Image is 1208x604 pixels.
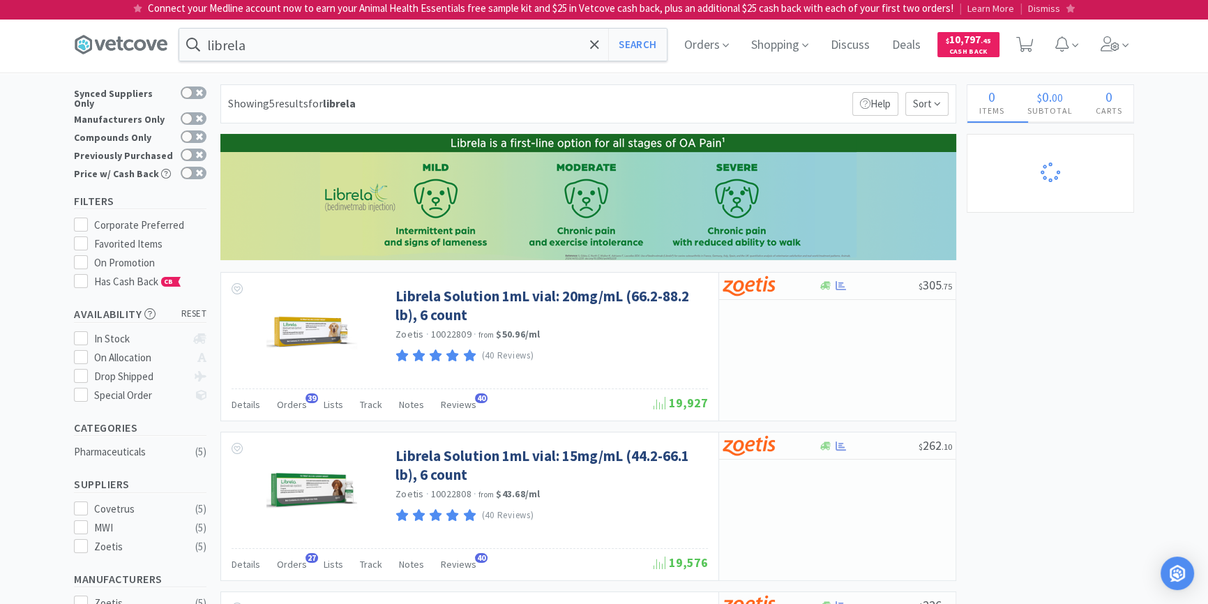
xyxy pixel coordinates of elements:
[360,558,382,571] span: Track
[919,437,952,453] span: 262
[475,393,488,403] span: 40
[94,538,181,555] div: Zoetis
[482,508,534,523] p: (40 Reviews)
[305,393,318,403] span: 39
[94,368,187,385] div: Drop Shipped
[825,39,875,52] a: Discuss
[266,446,357,537] img: 92340af0d9db4d839b6a917c01c4fc05_402335.jpeg
[1105,88,1112,105] span: 0
[723,275,775,296] img: a673e5ab4e5e497494167fe422e9a3ab.png
[74,476,206,492] h5: Suppliers
[232,558,260,571] span: Details
[474,488,476,500] span: ·
[441,558,476,571] span: Reviews
[967,2,1014,15] span: Learn More
[946,36,949,45] span: $
[1016,90,1084,104] div: .
[179,29,667,61] input: Search by item, sku, manufacturer, ingredient, size...
[74,112,174,124] div: Manufacturers Only
[162,278,176,286] span: CB
[482,349,534,363] p: (40 Reviews)
[1016,104,1084,117] h4: Subtotal
[324,558,343,571] span: Lists
[723,435,775,456] img: a673e5ab4e5e497494167fe422e9a3ab.png
[942,281,952,292] span: . 75
[886,39,926,52] a: Deals
[195,520,206,536] div: ( 5 )
[277,398,307,411] span: Orders
[1028,2,1060,15] span: Dismiss
[228,95,356,113] div: Showing 5 results
[478,330,494,340] span: from
[94,520,181,536] div: MWI
[1052,91,1063,105] span: 00
[94,349,187,366] div: On Allocation
[395,328,424,340] a: Zoetis
[74,193,206,209] h5: Filters
[74,306,206,322] h5: Availability
[94,331,187,347] div: In Stock
[324,398,343,411] span: Lists
[266,287,357,377] img: c1cc9729fb4c4a9c852b825ad24a1e71_402333.jpeg
[232,398,260,411] span: Details
[886,17,926,73] span: Deals
[94,255,207,271] div: On Promotion
[825,17,875,73] span: Discuss
[1037,91,1042,105] span: $
[395,287,704,325] a: Librela Solution 1mL vial: 20mg/mL (66.2-88.2 lb), 6 count
[277,558,307,571] span: Orders
[1161,557,1194,590] div: Open Intercom Messenger
[94,217,207,234] div: Corporate Preferred
[360,398,382,411] span: Track
[746,17,814,73] span: Shopping
[74,420,206,436] h5: Categories
[946,33,991,46] span: 10,797
[654,395,708,411] span: 19,927
[181,307,207,322] span: reset
[1084,104,1133,117] h4: Carts
[94,501,181,518] div: Covetrus
[496,328,540,340] strong: $50.96 / ml
[74,86,174,108] div: Synced Suppliers Only
[395,446,704,485] a: Librela Solution 1mL vial: 15mg/mL (44.2-66.1 lb), 6 count
[74,130,174,142] div: Compounds Only
[431,328,471,340] span: 10022809
[74,167,174,179] div: Price w/ Cash Back
[74,444,187,460] div: Pharmaceuticals
[946,48,991,57] span: Cash Back
[305,553,318,563] span: 27
[679,17,734,73] span: Orders
[967,104,1016,117] h4: Items
[94,387,187,404] div: Special Order
[441,398,476,411] span: Reviews
[220,134,956,260] img: 28d5721e991f4e7681d39ebf9d88a781.png
[959,1,962,15] span: |
[308,96,356,110] span: for
[905,92,949,116] span: Sort
[195,501,206,518] div: ( 5 )
[654,554,708,571] span: 19,576
[195,538,206,555] div: ( 5 )
[474,328,476,340] span: ·
[94,275,181,288] span: Has Cash Back
[1020,1,1022,15] span: |
[74,149,174,160] div: Previously Purchased
[399,398,424,411] span: Notes
[395,488,424,500] a: Zoetis
[919,277,952,293] span: 305
[426,488,429,500] span: ·
[195,444,206,460] div: ( 5 )
[323,96,356,110] strong: librela
[399,558,424,571] span: Notes
[475,553,488,563] span: 40
[988,88,995,105] span: 0
[608,29,666,61] button: Search
[1042,88,1049,105] span: 0
[431,488,471,500] span: 10022808
[919,441,923,452] span: $
[74,571,206,587] h5: Manufacturers
[852,92,898,116] p: Help
[919,281,923,292] span: $
[426,328,429,340] span: ·
[94,236,207,252] div: Favorited Items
